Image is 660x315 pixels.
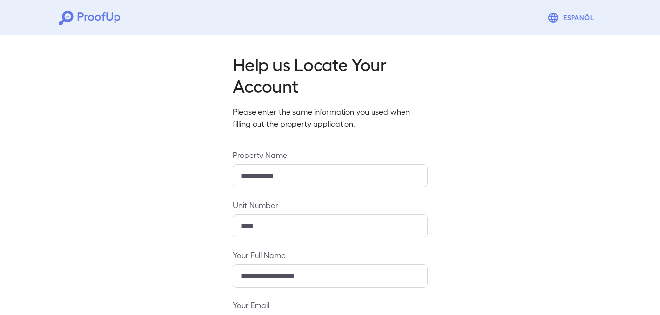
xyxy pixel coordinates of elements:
[233,53,428,96] h2: Help us Locate Your Account
[233,199,428,210] label: Unit Number
[233,149,428,160] label: Property Name
[544,8,601,27] button: Espanõl
[233,106,428,130] p: Please enter the same information you used when filling out the property application.
[233,299,428,311] label: Your Email
[233,249,428,261] label: Your Full Name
